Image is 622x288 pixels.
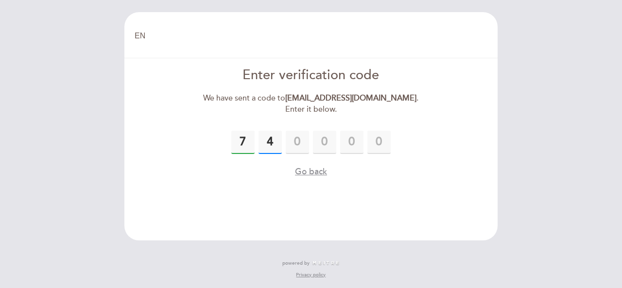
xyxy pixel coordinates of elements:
[282,260,310,267] span: powered by
[295,166,327,178] button: Go back
[312,261,340,266] img: MEITRE
[367,131,391,154] input: 0
[200,66,423,85] div: Enter verification code
[231,131,255,154] input: 0
[259,131,282,154] input: 0
[282,260,340,267] a: powered by
[285,93,416,103] strong: [EMAIL_ADDRESS][DOMAIN_NAME]
[340,131,363,154] input: 0
[313,131,336,154] input: 0
[296,271,326,278] a: Privacy policy
[200,93,423,115] div: We have sent a code to . Enter it below.
[286,131,309,154] input: 0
